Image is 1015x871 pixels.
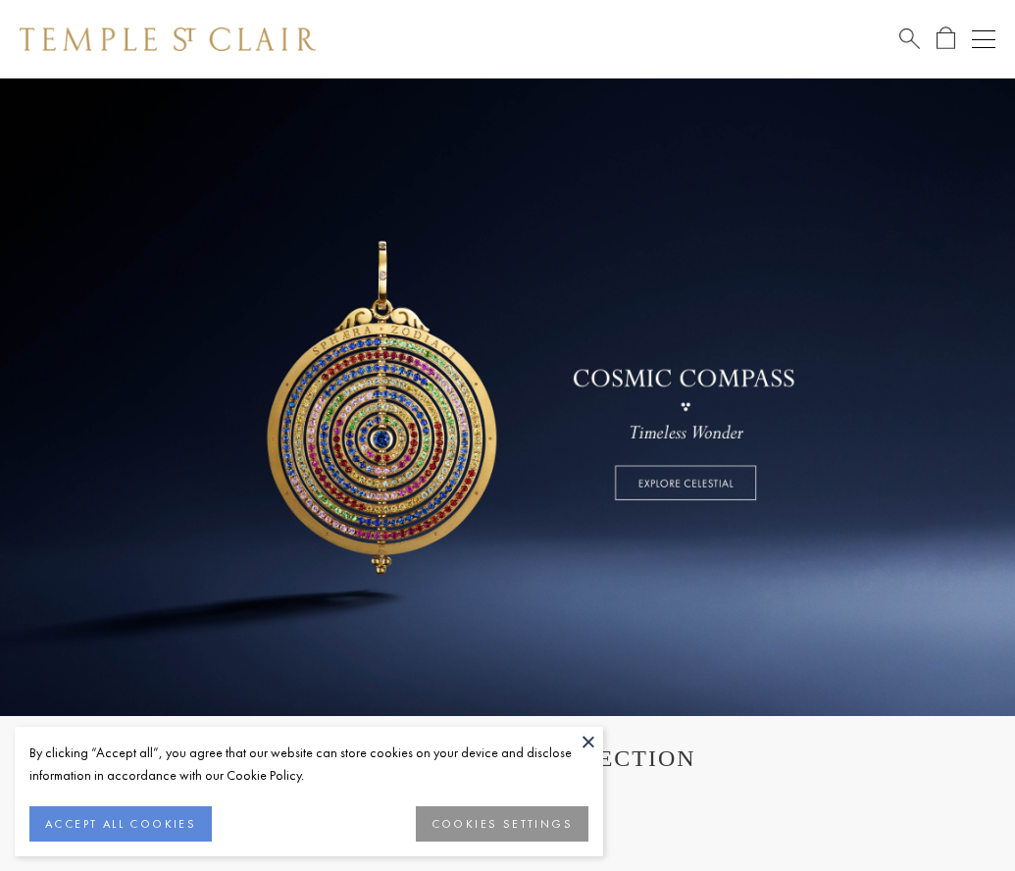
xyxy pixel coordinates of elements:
button: Open navigation [972,27,995,51]
button: COOKIES SETTINGS [416,806,588,842]
a: Open Shopping Bag [937,26,955,51]
img: Temple St. Clair [20,27,316,51]
div: By clicking “Accept all”, you agree that our website can store cookies on your device and disclos... [29,742,588,787]
button: ACCEPT ALL COOKIES [29,806,212,842]
a: Search [899,26,920,51]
